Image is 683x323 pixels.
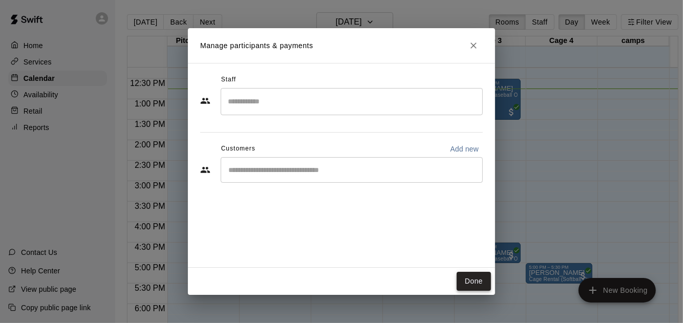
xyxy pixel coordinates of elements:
[221,141,255,157] span: Customers
[221,157,483,183] div: Start typing to search customers...
[221,88,483,115] div: Search staff
[200,40,313,51] p: Manage participants & payments
[464,36,483,55] button: Close
[221,72,236,88] span: Staff
[457,272,491,291] button: Done
[200,165,210,175] svg: Customers
[200,96,210,106] svg: Staff
[450,144,479,154] p: Add new
[446,141,483,157] button: Add new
